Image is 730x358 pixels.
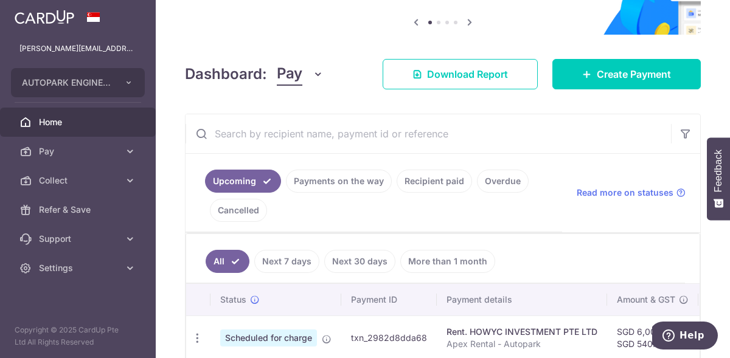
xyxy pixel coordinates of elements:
span: Refer & Save [39,204,119,216]
span: Collect [39,174,119,187]
th: Payment ID [341,284,437,315]
iframe: Opens a widget where you can find more information [652,322,718,352]
h4: Dashboard: [185,63,267,85]
button: AUTOPARK ENGINEERING TRADING PTE. LTD. [11,68,145,97]
div: Rent. HOWYC INVESTMENT PTE LTD [447,326,597,338]
a: Create Payment [552,59,701,89]
span: Pay [39,145,119,157]
a: Read more on statuses [577,187,686,199]
a: Overdue [477,170,529,193]
a: Download Report [383,59,538,89]
span: Support [39,233,119,245]
img: CardUp [15,10,74,24]
a: Next 30 days [324,250,395,273]
span: Download Report [427,67,508,81]
p: [PERSON_NAME][EMAIL_ADDRESS][DOMAIN_NAME] [19,43,136,55]
span: Feedback [713,150,724,192]
span: Scheduled for charge [220,329,317,346]
span: Create Payment [597,67,671,81]
span: Home [39,116,119,128]
a: Cancelled [210,199,267,222]
a: Payments on the way [286,170,392,193]
button: Feedback - Show survey [707,137,730,220]
span: Status [220,294,246,306]
a: Next 7 days [254,250,319,273]
span: Pay [277,63,302,86]
button: Pay [277,63,324,86]
input: Search by recipient name, payment id or reference [186,114,671,153]
p: Apex Rental - Autopark [447,338,597,350]
th: Payment details [437,284,607,315]
span: Settings [39,262,119,274]
span: AUTOPARK ENGINEERING TRADING PTE. LTD. [22,77,112,89]
span: Read more on statuses [577,187,673,199]
a: More than 1 month [400,250,495,273]
a: Recipient paid [397,170,472,193]
a: All [206,250,249,273]
span: Amount & GST [617,294,675,306]
a: Upcoming [205,170,281,193]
